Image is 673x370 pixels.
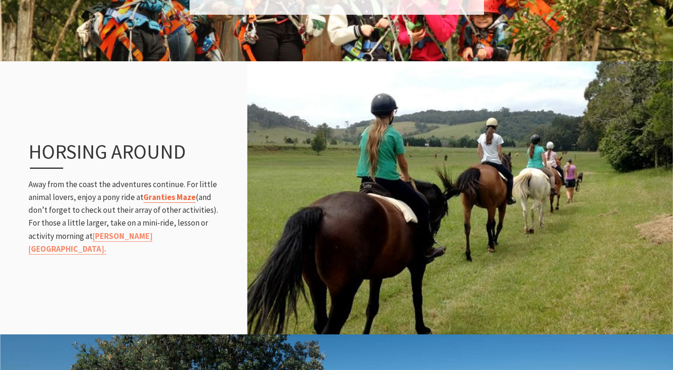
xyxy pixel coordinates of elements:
[143,192,196,202] strong: Granties Maze
[143,192,196,203] a: Granties Maze
[28,231,152,255] a: [PERSON_NAME][GEOGRAPHIC_DATA].
[28,140,204,168] h3: Horsing Around
[28,231,152,254] strong: [PERSON_NAME][GEOGRAPHIC_DATA]
[28,178,223,256] p: Away from the coast the adventures continue. For little animal lovers, enjoy a pony ride at (and ...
